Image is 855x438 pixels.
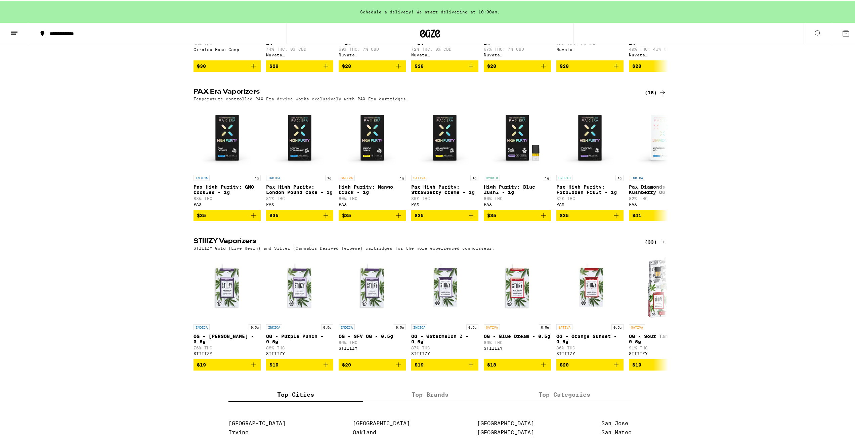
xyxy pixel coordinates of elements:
a: Irvine [228,428,249,434]
p: Pax High Purity: Strawberry Creme - 1g [411,183,478,194]
button: Add to bag [484,208,551,220]
button: Add to bag [194,358,261,369]
img: PAX - High Purity: Mango Crack - 1g [339,103,406,170]
span: $28 [487,62,496,67]
img: STIIIZY - OG - SFV OG - 0.5g [339,252,406,320]
span: $35 [487,211,496,217]
h2: PAX Era Vaporizers [194,87,634,95]
span: $19 [632,361,641,366]
p: Pax High Purity: GMO Cookies - 1g [194,183,261,194]
button: Add to bag [266,358,333,369]
p: 69% THC: 7% CBD [339,46,406,50]
button: Add to bag [339,59,406,70]
p: 80% THC [411,195,478,199]
span: $19 [197,361,206,366]
p: 0.5g [249,323,261,329]
p: 67% THC: 7% CBD [484,46,551,50]
p: 91% THC [629,344,696,349]
p: 72% THC: 8% CBD [411,46,478,50]
p: 82% THC [629,195,696,199]
p: OG - Purple Punch - 0.5g [266,332,333,343]
img: STIIIZY - OG - Blue Dream - 0.5g [484,252,551,320]
span: $18 [487,361,496,366]
p: SATIVA [484,323,500,329]
a: Open page for Pax High Purity: Strawberry Creme - 1g from PAX [411,103,478,208]
button: Add to bag [266,208,333,220]
p: Temperature controlled PAX Era device works exclusively with PAX Era cartridges. [194,95,409,100]
a: Open page for High Purity: Blue Zushi - 1g from PAX [484,103,551,208]
button: Add to bag [629,358,696,369]
img: STIIIZY - OG - King Louis XIII - 0.5g [194,252,261,320]
div: Nuvata ([GEOGRAPHIC_DATA]) [484,51,551,56]
a: (33) [645,237,667,245]
div: STIIIZY [484,345,551,349]
a: [GEOGRAPHIC_DATA] [477,419,534,425]
p: INDICA [629,174,645,180]
p: 1g [398,174,406,180]
p: 80% THC [484,195,551,199]
button: Add to bag [629,208,696,220]
button: Add to bag [194,208,261,220]
a: Open page for OG - Purple Punch - 0.5g from STIIIZY [266,252,333,358]
p: SATIVA [629,323,645,329]
p: 76% THC [194,344,261,349]
a: Open page for OG - Orange Sunset - 0.5g from STIIIZY [556,252,624,358]
div: STIIIZY [339,345,406,349]
p: 1g [470,174,478,180]
div: tabs [228,386,632,401]
button: Add to bag [484,358,551,369]
p: 1g [615,174,624,180]
p: 86% THC [484,339,551,343]
span: $35 [560,211,569,217]
div: Nuvata ([GEOGRAPHIC_DATA]) [411,51,478,56]
a: Open page for OG - Sour Tangie - 0.5g from STIIIZY [629,252,696,358]
p: Pax Diamonds : Kushberry OG - 1g [629,183,696,194]
a: Oakland [353,428,376,434]
p: Pax High Purity: Forbidden Fruit - 1g [556,183,624,194]
div: PAX [411,201,478,205]
p: INDICA [339,323,355,329]
img: STIIIZY - OG - Watermelon Z - 0.5g [411,252,478,320]
p: Pax High Purity: London Pound Cake - 1g [266,183,333,194]
img: PAX - Pax High Purity: London Pound Cake - 1g [266,103,333,170]
img: PAX - Pax High Purity: GMO Cookies - 1g [194,103,261,170]
div: (18) [645,87,667,95]
span: $30 [197,62,206,67]
p: SATIVA [339,174,355,180]
p: INDICA [266,323,282,329]
p: SATIVA [411,174,427,180]
span: $35 [197,211,206,217]
span: $35 [269,211,279,217]
img: STIIIZY - OG - Orange Sunset - 0.5g [556,252,624,320]
p: 1g [543,174,551,180]
p: 0.5g [466,323,478,329]
p: OG - Sour Tangie - 0.5g [629,332,696,343]
div: Nuvata ([GEOGRAPHIC_DATA]) [629,51,696,56]
div: PAX [629,201,696,205]
span: $20 [342,361,351,366]
p: 0.5g [539,323,551,329]
div: PAX [556,201,624,205]
button: Add to bag [266,59,333,70]
div: PAX [339,201,406,205]
div: PAX [484,201,551,205]
span: $28 [560,62,569,67]
p: HYBRID [484,174,500,180]
p: 83% THC [194,195,261,199]
button: Add to bag [556,358,624,369]
a: Open page for OG - Blue Dream - 0.5g from STIIIZY [484,252,551,358]
p: 87% THC [411,344,478,349]
p: 0.5g [321,323,333,329]
a: San Jose [601,419,628,425]
a: Open page for High Purity: Mango Crack - 1g from PAX [339,103,406,208]
img: PAX - High Purity: Blue Zushi - 1g [484,103,551,170]
a: [GEOGRAPHIC_DATA] [353,419,410,425]
p: 88% THC [266,344,333,349]
img: PAX - Pax Diamonds : Kushberry OG - 1g [629,103,696,170]
span: $28 [415,62,424,67]
div: Nuvata ([GEOGRAPHIC_DATA]) [556,46,624,50]
p: HYBRID [556,174,572,180]
p: 80% THC [339,195,406,199]
span: $35 [342,211,351,217]
p: STIIIZY Gold (Live Resin) and Silver (Cannabis Derived Terpene) cartridges for the more experienc... [194,245,495,249]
